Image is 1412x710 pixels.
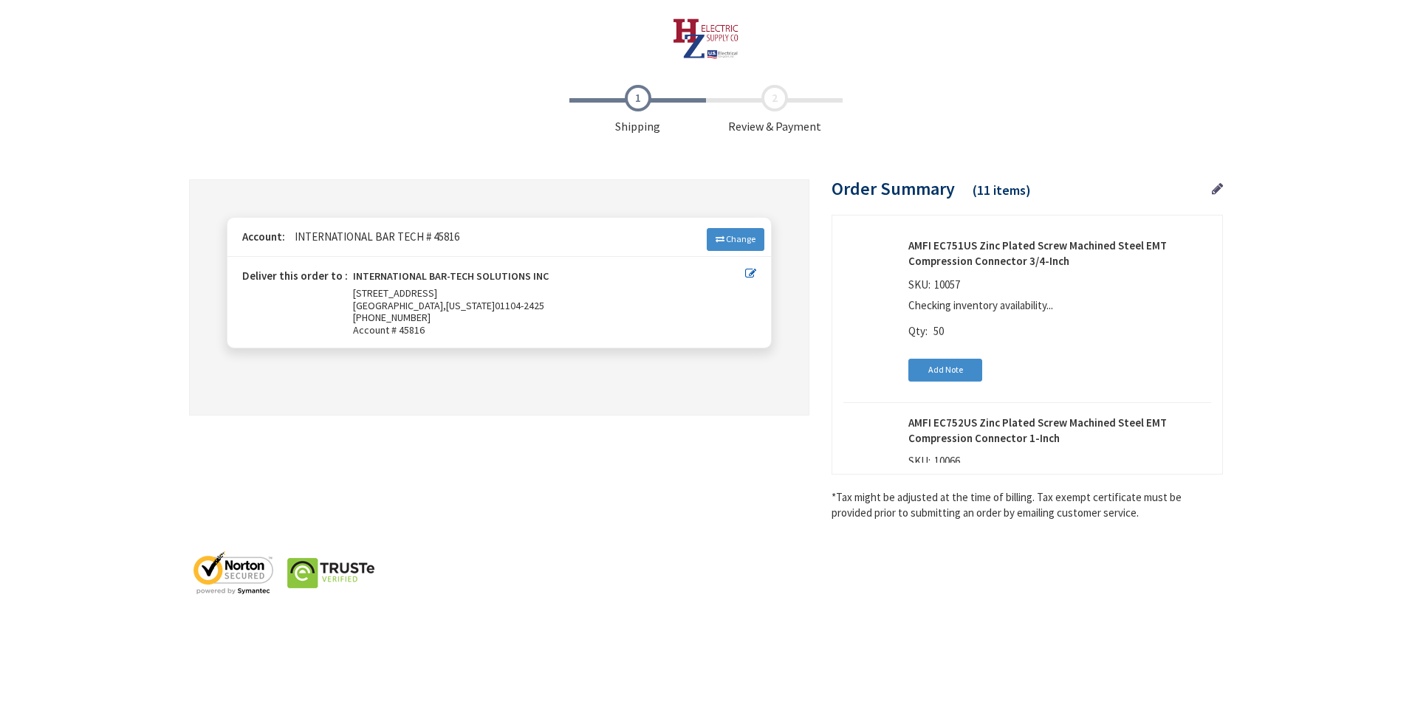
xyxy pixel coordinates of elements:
[569,85,706,135] span: Shipping
[673,18,740,59] img: HZ Electric Supply
[908,324,925,338] span: Qty
[353,311,431,324] span: [PHONE_NUMBER]
[908,453,964,474] div: SKU:
[189,551,278,595] img: norton-seal.png
[931,454,964,468] span: 10066
[287,230,459,244] span: INTERNATIONAL BAR TECH # 45816
[353,324,745,337] span: Account # 45816
[908,297,1204,313] p: Checking inventory availability...
[931,278,964,292] span: 10057
[933,324,944,338] span: 50
[495,299,544,312] span: 01104-2425
[707,228,764,250] a: Change
[446,299,495,312] span: [US_STATE]
[908,238,1211,269] strong: AMFI EC751US Zinc Plated Screw Machined Steel EMT Compression Connector 3/4-Inch
[726,233,755,244] span: Change
[287,551,375,595] img: truste-seal.png
[353,270,549,287] strong: INTERNATIONAL BAR-TECH SOLUTIONS INC
[353,286,437,300] span: [STREET_ADDRESS]
[242,230,285,244] strong: Account:
[908,277,964,297] div: SKU:
[706,85,843,135] span: Review & Payment
[908,415,1211,447] strong: AMFI EC752US Zinc Plated Screw Machined Steel EMT Compression Connector 1-Inch
[353,299,446,312] span: [GEOGRAPHIC_DATA],
[832,177,955,200] span: Order Summary
[242,269,348,283] strong: Deliver this order to :
[973,182,1031,199] span: (11 items)
[832,489,1223,521] : *Tax might be adjusted at the time of billing. Tax exempt certificate must be provided prior to s...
